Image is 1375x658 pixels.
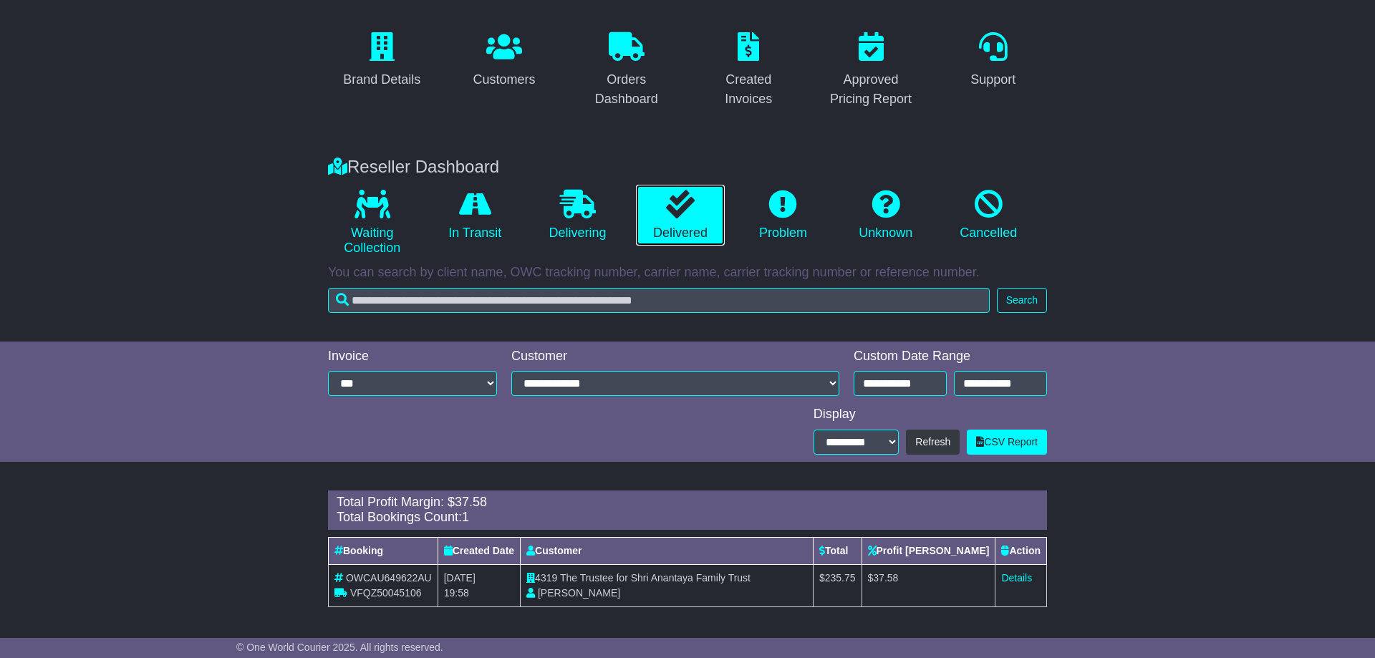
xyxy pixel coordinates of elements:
div: Customers [473,70,535,89]
a: Cancelled [945,185,1033,246]
a: Delivered [636,185,724,246]
span: 37.58 [455,495,487,509]
a: Customers [463,27,544,95]
div: Invoice [328,349,497,364]
a: Delivering [534,185,622,246]
div: Custom Date Range [854,349,1047,364]
th: Profit [PERSON_NAME] [862,537,995,564]
span: [PERSON_NAME] [538,587,620,599]
a: Support [961,27,1025,95]
span: The Trustee for Shri Anantaya Family Trust [560,572,751,584]
th: Total [813,537,862,564]
span: 37.58 [873,572,898,584]
a: In Transit [430,185,518,246]
a: CSV Report [967,430,1047,455]
a: Details [1001,572,1032,584]
a: Unknown [841,185,930,246]
div: Reseller Dashboard [321,157,1054,178]
td: $ [862,564,995,606]
td: $ [813,564,862,606]
a: Brand Details [334,27,430,95]
div: Support [970,70,1015,89]
span: © One World Courier 2025. All rights reserved. [236,642,443,653]
div: Total Profit Margin: $ [337,495,1038,511]
span: 4319 [535,572,557,584]
a: Created Invoices [695,27,803,114]
p: You can search by client name, OWC tracking number, carrier name, carrier tracking number or refe... [328,265,1047,281]
th: Booking [329,537,438,564]
span: OWCAU649622AU [346,572,432,584]
a: Problem [739,185,827,246]
th: Action [995,537,1047,564]
div: Created Invoices [704,70,793,109]
div: Brand Details [343,70,420,89]
a: Waiting Collection [328,185,416,261]
div: Display [814,407,1047,422]
a: Approved Pricing Report [817,27,925,114]
th: Customer [521,537,814,564]
span: VFQZ50045106 [350,587,422,599]
th: Created Date [438,537,520,564]
span: 1 [462,510,469,524]
div: Total Bookings Count: [337,510,1038,526]
span: 19:58 [444,587,469,599]
button: Refresh [906,430,960,455]
div: Orders Dashboard [582,70,671,109]
button: Search [997,288,1047,313]
div: Customer [511,349,839,364]
a: Orders Dashboard [572,27,680,114]
span: [DATE] [444,572,476,584]
div: Approved Pricing Report [826,70,916,109]
span: 235.75 [825,572,856,584]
